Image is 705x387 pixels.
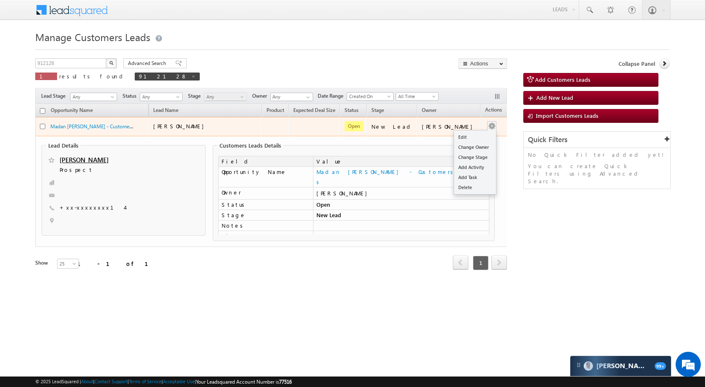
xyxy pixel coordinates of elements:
[50,122,147,130] a: Madan [PERSON_NAME] - Customers Leads
[340,106,363,117] a: Status
[204,93,244,101] span: Any
[140,93,183,101] a: Any
[536,112,598,119] span: Import Customers Leads
[129,379,162,384] a: Terms of Service
[60,204,125,212] span: +xx-xxxxxxxx14
[536,94,573,101] span: Add New Lead
[266,107,284,113] span: Product
[316,190,486,197] div: [PERSON_NAME]
[270,93,313,101] input: Type to Search
[217,142,283,149] legend: Customers Leads Details
[454,152,496,162] a: Change Stage
[218,167,313,187] td: Opportunity Name
[114,258,152,270] em: Start Chat
[524,132,670,148] div: Quick Filters
[454,182,496,192] a: Delete
[109,61,113,65] img: Search
[289,106,339,117] a: Expected Deal Size
[46,142,81,149] legend: Lead Details
[293,107,335,113] span: Expected Deal Size
[14,44,35,55] img: d_60004797649_company_0_60004797649
[59,73,126,80] span: results found
[459,58,507,69] button: Actions
[302,93,312,101] a: Show All Items
[11,78,153,251] textarea: Type your message and hit 'Enter'
[252,92,270,100] span: Owner
[35,259,50,267] div: Show
[367,106,388,117] a: Stage
[139,73,187,80] span: 912128
[60,166,159,174] span: Prospect
[41,92,69,100] span: Lead Stage
[218,187,313,200] td: Owner
[57,260,80,268] span: 25
[396,93,436,100] span: All Time
[570,356,671,377] div: carter-dragCarter[PERSON_NAME]99+
[473,256,488,270] span: 1
[128,60,169,67] span: Advanced Search
[453,256,468,270] a: prev
[396,92,439,101] a: All Time
[44,44,141,55] div: Chat with us now
[70,93,114,101] span: Any
[347,93,391,100] span: Created On
[123,92,140,100] span: Status
[35,30,150,44] span: Manage Customers Leads
[40,108,45,114] input: Check all records
[218,221,313,231] td: Notes
[454,132,496,142] a: Edit
[345,121,363,131] span: Open
[138,4,158,24] div: Minimize live chat window
[318,92,347,100] span: Date Range
[51,107,93,113] span: Opportunity Name
[149,106,183,117] span: Lead Name
[94,379,128,384] a: Contact Support
[204,93,247,101] a: Any
[81,379,93,384] a: About
[153,122,208,130] span: [PERSON_NAME]
[39,73,53,80] span: 1
[528,151,666,158] p: No Quick Filter added yet!
[584,361,593,371] img: Carter
[77,259,158,268] div: 1 - 1 of 1
[188,92,204,100] span: Stage
[218,210,313,221] td: Stage
[575,362,582,369] img: carter-drag
[619,60,655,68] span: Collapse Panel
[313,210,489,221] td: New Lead
[218,231,313,242] td: First Name
[528,162,666,185] p: You can create Quick Filters using Advanced Search.
[57,259,79,269] a: 25
[218,156,313,167] td: Field
[163,379,195,384] a: Acceptable Use
[371,107,384,113] span: Stage
[535,76,590,83] span: Add Customers Leads
[140,93,180,101] span: Any
[60,156,109,164] a: [PERSON_NAME]
[454,142,496,152] a: Change Owner
[70,93,117,101] a: Any
[422,123,477,130] div: [PERSON_NAME]
[316,168,483,185] a: Madan [PERSON_NAME] - Customers Leads
[313,231,489,242] td: [PERSON_NAME]
[47,106,97,117] a: Opportunity Name
[279,379,292,385] span: 77516
[313,200,489,210] td: Open
[196,379,292,385] span: Your Leadsquared Account Number is
[371,123,413,130] div: New Lead
[313,156,489,167] td: Value
[347,92,394,101] a: Created On
[218,200,313,210] td: Status
[35,378,292,386] span: © 2025 LeadSquared | | | | |
[454,172,496,182] a: Add Task
[454,162,496,172] a: Add Activity
[491,256,507,270] a: next
[655,362,666,370] span: 99+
